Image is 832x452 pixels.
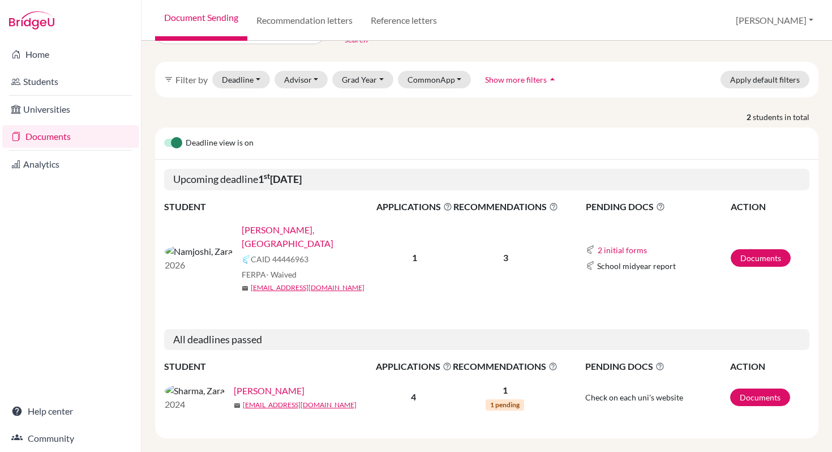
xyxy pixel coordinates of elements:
a: Analytics [2,153,139,176]
a: [PERSON_NAME], [GEOGRAPHIC_DATA] [242,223,384,250]
a: Help center [2,400,139,423]
p: 2024 [165,398,225,411]
sup: st [264,172,270,181]
h5: Upcoming deadline [164,169,809,190]
span: RECOMMENDATIONS [453,200,558,214]
a: [EMAIL_ADDRESS][DOMAIN_NAME] [243,400,357,410]
button: CommonApp [398,71,471,88]
b: 1 [412,252,417,263]
span: Filter by [175,74,208,85]
button: [PERSON_NAME] [731,10,818,31]
span: RECOMMENDATIONS [453,360,557,373]
span: - Waived [266,270,297,279]
a: [PERSON_NAME] [234,384,305,398]
span: PENDING DOCS [586,200,730,214]
th: STUDENT [164,359,375,374]
span: mail [234,402,241,409]
a: Community [2,427,139,450]
img: Namjoshi, Zara [165,245,233,258]
img: Common App logo [242,255,251,264]
a: Documents [731,249,791,267]
span: Deadline view is on [186,137,254,150]
span: FERPA [242,268,297,280]
a: [EMAIL_ADDRESS][DOMAIN_NAME] [251,283,364,293]
p: 1 [453,383,557,397]
a: Home [2,43,139,66]
a: Documents [2,125,139,148]
th: ACTION [730,359,809,374]
strong: 2 [747,111,753,123]
button: Deadline [212,71,270,88]
th: STUDENT [164,199,376,214]
button: 2 initial forms [597,244,647,257]
b: 4 [411,391,416,402]
button: Apply default filters [721,71,809,88]
span: Show more filters [485,75,547,84]
span: 1 pending [486,399,524,411]
button: Grad Year [332,71,393,88]
span: students in total [753,111,818,123]
a: Universities [2,98,139,121]
span: APPLICATIONS [376,360,452,373]
img: Bridge-U [9,11,54,29]
button: Advisor [275,71,328,88]
span: School midyear report [597,260,676,272]
i: arrow_drop_up [547,74,558,85]
h5: All deadlines passed [164,329,809,351]
span: mail [242,285,248,292]
b: 1 [DATE] [258,173,302,185]
img: Common App logo [586,245,595,254]
img: Sharma, Zara [165,384,225,398]
th: ACTION [730,199,810,214]
p: 3 [453,251,558,265]
button: Show more filtersarrow_drop_up [475,71,568,88]
img: Common App logo [586,261,595,270]
a: Students [2,70,139,93]
span: Check on each uni's website [585,393,683,402]
span: CAID 44446963 [251,253,308,265]
a: Documents [730,389,790,406]
i: filter_list [164,75,173,84]
span: PENDING DOCS [585,360,730,373]
span: APPLICATIONS [376,200,452,214]
p: 2026 [165,258,233,272]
